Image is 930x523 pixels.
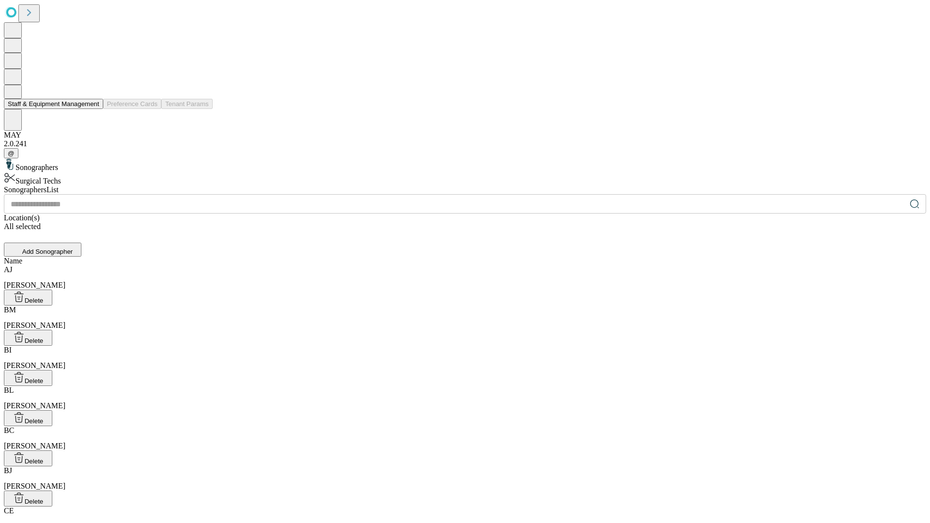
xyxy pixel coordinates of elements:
[4,466,12,475] span: BJ
[4,99,103,109] button: Staff & Equipment Management
[4,265,926,290] div: [PERSON_NAME]
[8,150,15,157] span: @
[25,498,44,505] span: Delete
[4,507,14,515] span: CE
[25,377,44,385] span: Delete
[4,346,926,370] div: [PERSON_NAME]
[4,214,40,222] span: Location(s)
[4,426,14,434] span: BC
[4,466,926,491] div: [PERSON_NAME]
[4,346,12,354] span: BI
[103,99,161,109] button: Preference Cards
[4,243,81,257] button: Add Sonographer
[4,139,926,148] div: 2.0.241
[25,458,44,465] span: Delete
[22,248,73,255] span: Add Sonographer
[4,131,926,139] div: MAY
[4,257,926,265] div: Name
[4,172,926,185] div: Surgical Techs
[4,386,14,394] span: BL
[161,99,213,109] button: Tenant Params
[4,290,52,306] button: Delete
[4,158,926,172] div: Sonographers
[25,337,44,344] span: Delete
[4,410,52,426] button: Delete
[4,491,52,507] button: Delete
[4,265,13,274] span: AJ
[4,426,926,450] div: [PERSON_NAME]
[4,222,926,231] div: All selected
[25,297,44,304] span: Delete
[4,306,16,314] span: BM
[25,417,44,425] span: Delete
[4,306,926,330] div: [PERSON_NAME]
[4,370,52,386] button: Delete
[4,185,926,194] div: Sonographers List
[4,450,52,466] button: Delete
[4,330,52,346] button: Delete
[4,148,18,158] button: @
[4,386,926,410] div: [PERSON_NAME]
